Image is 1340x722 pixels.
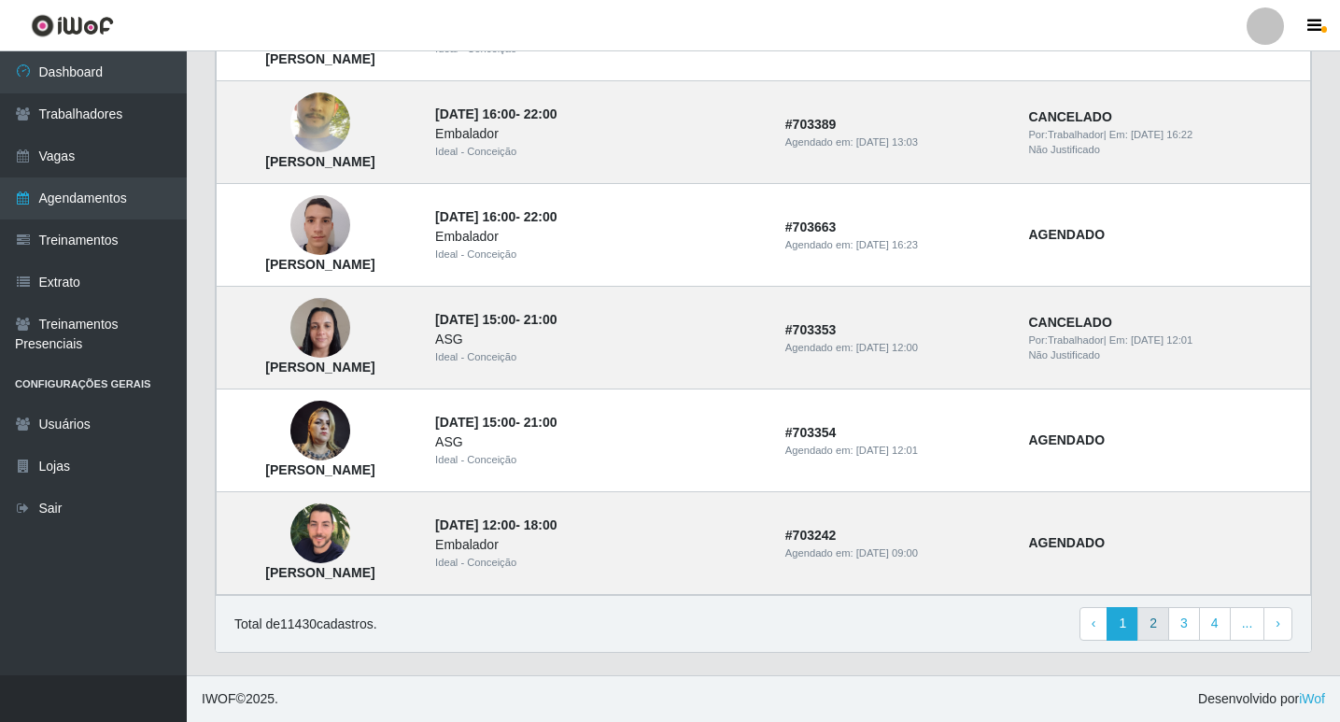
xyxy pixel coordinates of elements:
[290,497,350,571] img: Arthur David Gomes de Oliveira
[785,528,837,543] strong: # 703242
[435,432,763,452] div: ASG
[435,517,557,532] strong: -
[265,51,374,66] strong: [PERSON_NAME]
[856,239,918,250] time: [DATE] 16:23
[1230,607,1265,641] a: ...
[1028,333,1299,348] div: | Em:
[1079,607,1108,641] a: Previous
[265,462,374,477] strong: [PERSON_NAME]
[1137,607,1169,641] a: 2
[1276,616,1280,630] span: ›
[524,415,557,430] time: 21:00
[435,124,763,144] div: Embalador
[435,312,515,327] time: [DATE] 15:00
[524,312,557,327] time: 21:00
[202,691,236,706] span: IWOF
[290,289,350,368] img: Rosemary Sousa Silva
[1131,334,1192,346] time: [DATE] 12:01
[290,391,350,471] img: Taciana Batista de Lima Gomes
[524,517,557,532] time: 18:00
[524,106,557,121] time: 22:00
[1299,691,1325,706] a: iWof
[435,517,515,532] time: [DATE] 12:00
[856,342,918,353] time: [DATE] 12:00
[1168,607,1200,641] a: 3
[265,257,374,272] strong: [PERSON_NAME]
[435,555,763,571] div: Ideal - Conceição
[435,349,763,365] div: Ideal - Conceição
[1131,129,1192,140] time: [DATE] 16:22
[435,227,763,247] div: Embalador
[435,452,763,468] div: Ideal - Conceição
[1028,347,1299,363] div: Não Justificado
[1028,227,1105,242] strong: AGENDADO
[202,689,278,709] span: © 2025 .
[435,106,515,121] time: [DATE] 16:00
[1028,535,1105,550] strong: AGENDADO
[265,565,374,580] strong: [PERSON_NAME]
[290,186,350,265] img: Jonas da Silva barros
[1028,142,1299,158] div: Não Justificado
[785,443,1007,459] div: Agendado em:
[856,547,918,559] time: [DATE] 09:00
[1107,607,1138,641] a: 1
[435,209,515,224] time: [DATE] 16:00
[265,154,374,169] strong: [PERSON_NAME]
[856,136,918,148] time: [DATE] 13:03
[435,247,763,262] div: Ideal - Conceição
[1028,432,1105,447] strong: AGENDADO
[435,209,557,224] strong: -
[1028,129,1103,140] span: Por: Trabalhador
[785,425,837,440] strong: # 703354
[785,340,1007,356] div: Agendado em:
[856,445,918,456] time: [DATE] 12:01
[1028,315,1111,330] strong: CANCELADO
[785,237,1007,253] div: Agendado em:
[290,56,350,189] img: Ewerton da Silva Oliveira
[435,330,763,349] div: ASG
[785,134,1007,150] div: Agendado em:
[1199,607,1231,641] a: 4
[785,322,837,337] strong: # 703353
[435,106,557,121] strong: -
[524,209,557,224] time: 22:00
[435,144,763,160] div: Ideal - Conceição
[1079,607,1292,641] nav: pagination
[435,415,515,430] time: [DATE] 15:00
[1028,127,1299,143] div: | Em:
[785,117,837,132] strong: # 703389
[1263,607,1292,641] a: Next
[1092,616,1096,630] span: ‹
[1198,689,1325,709] span: Desenvolvido por
[1028,109,1111,124] strong: CANCELADO
[785,219,837,234] strong: # 703663
[1028,334,1103,346] span: Por: Trabalhador
[785,545,1007,561] div: Agendado em:
[435,415,557,430] strong: -
[234,615,377,634] p: Total de 11430 cadastros.
[435,535,763,555] div: Embalador
[31,14,114,37] img: CoreUI Logo
[435,312,557,327] strong: -
[265,360,374,375] strong: [PERSON_NAME]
